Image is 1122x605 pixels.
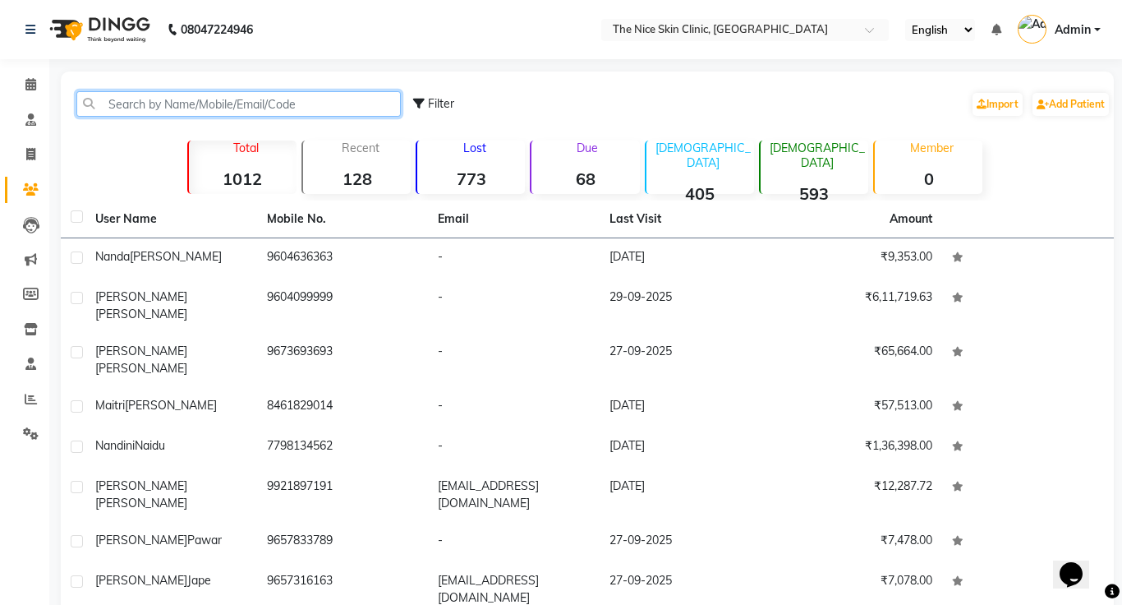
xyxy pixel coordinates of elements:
a: Import [973,93,1023,116]
td: ₹6,11,719.63 [771,279,943,333]
strong: 68 [531,169,639,189]
td: [DATE] [600,427,771,468]
span: [PERSON_NAME] [95,478,187,493]
td: ₹1,36,398.00 [771,427,943,468]
td: - [428,238,600,279]
td: 27-09-2025 [600,522,771,562]
input: Search by Name/Mobile/Email/Code [76,91,401,117]
td: 9604099999 [257,279,429,333]
td: ₹65,664.00 [771,333,943,387]
p: Total [195,141,297,155]
td: 9657833789 [257,522,429,562]
strong: 593 [761,183,868,204]
span: Maitri [95,398,125,413]
td: - [428,279,600,333]
th: Amount [880,201,942,238]
strong: 128 [303,169,411,189]
span: Nandini [95,438,135,453]
span: [PERSON_NAME] [95,307,187,321]
th: User Name [85,201,257,238]
td: 7798134562 [257,427,429,468]
td: 29-09-2025 [600,279,771,333]
span: [PERSON_NAME] [95,361,187,376]
span: Nanda [95,249,130,264]
strong: 773 [417,169,525,189]
strong: 1012 [189,169,297,189]
p: Lost [424,141,525,155]
td: [EMAIL_ADDRESS][DOMAIN_NAME] [428,468,600,522]
strong: 405 [646,183,754,204]
td: [DATE] [600,387,771,427]
th: Email [428,201,600,238]
img: logo [42,7,154,53]
td: ₹7,478.00 [771,522,943,562]
p: Recent [310,141,411,155]
span: jape [187,573,211,588]
span: Pawar [187,533,222,547]
td: - [428,387,600,427]
p: Member [881,141,982,155]
span: [PERSON_NAME] [95,573,187,588]
td: 9673693693 [257,333,429,387]
img: Admin [1018,15,1046,44]
td: - [428,522,600,562]
td: [DATE] [600,468,771,522]
td: 8461829014 [257,387,429,427]
b: 08047224946 [181,7,253,53]
span: Admin [1055,21,1091,39]
strong: 0 [875,169,982,189]
span: [PERSON_NAME] [95,289,187,304]
td: ₹57,513.00 [771,387,943,427]
span: [PERSON_NAME] [130,249,222,264]
td: [DATE] [600,238,771,279]
td: ₹9,353.00 [771,238,943,279]
span: [PERSON_NAME] [95,344,187,358]
td: 27-09-2025 [600,333,771,387]
p: [DEMOGRAPHIC_DATA] [653,141,754,170]
span: [PERSON_NAME] [95,496,187,510]
th: Mobile No. [257,201,429,238]
td: 9604636363 [257,238,429,279]
span: [PERSON_NAME] [125,398,217,413]
td: - [428,427,600,468]
span: [PERSON_NAME] [95,533,187,547]
iframe: chat widget [1053,539,1106,589]
td: 9921897191 [257,468,429,522]
td: ₹12,287.72 [771,468,943,522]
a: Add Patient [1032,93,1109,116]
span: Naidu [135,438,165,453]
th: Last Visit [600,201,771,238]
td: - [428,333,600,387]
p: Due [535,141,639,155]
span: Filter [428,96,454,111]
p: [DEMOGRAPHIC_DATA] [767,141,868,170]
